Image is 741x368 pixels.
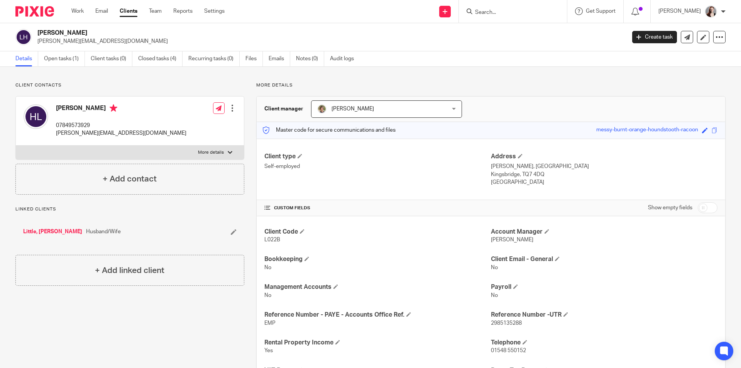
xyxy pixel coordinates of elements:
[120,7,137,15] a: Clients
[138,51,183,66] a: Closed tasks (4)
[149,7,162,15] a: Team
[264,255,491,263] h4: Bookkeeping
[491,348,526,353] span: 01548 550152
[264,293,271,298] span: No
[204,7,225,15] a: Settings
[91,51,132,66] a: Client tasks (0)
[188,51,240,66] a: Recurring tasks (0)
[632,31,677,43] a: Create task
[264,237,280,243] span: L022B
[15,82,244,88] p: Client contacts
[491,255,717,263] h4: Client Email - General
[269,51,290,66] a: Emails
[705,5,717,18] img: High%20Res%20Andrew%20Price%20Accountants%20_Poppy%20Jakes%20Photography-3%20-%20Copy.jpg
[264,311,491,319] h4: Reference Number - PAYE - Accounts Office Ref.
[71,7,84,15] a: Work
[658,7,701,15] p: [PERSON_NAME]
[264,153,491,161] h4: Client type
[56,129,186,137] p: [PERSON_NAME][EMAIL_ADDRESS][DOMAIN_NAME]
[37,29,504,37] h2: [PERSON_NAME]
[103,173,157,185] h4: + Add contact
[491,321,522,326] span: 2985135288
[330,51,360,66] a: Audit logs
[296,51,324,66] a: Notes (0)
[648,204,692,212] label: Show empty fields
[264,348,273,353] span: Yes
[264,228,491,236] h4: Client Code
[95,7,108,15] a: Email
[15,29,32,45] img: svg%3E
[15,51,38,66] a: Details
[264,105,303,113] h3: Client manager
[491,228,717,236] h4: Account Manager
[264,163,491,170] p: Self-employed
[44,51,85,66] a: Open tasks (1)
[256,82,726,88] p: More details
[262,126,396,134] p: Master code for secure communications and files
[264,321,276,326] span: EMP
[491,339,717,347] h4: Telephone
[110,104,117,112] i: Primary
[586,8,616,14] span: Get Support
[491,293,498,298] span: No
[332,106,374,112] span: [PERSON_NAME]
[317,104,327,114] img: High%20Res%20Andrew%20Price%20Accountants_Poppy%20Jakes%20photography-1142.jpg
[264,265,271,270] span: No
[15,206,244,212] p: Linked clients
[95,265,164,276] h4: + Add linked client
[37,37,621,45] p: [PERSON_NAME][EMAIL_ADDRESS][DOMAIN_NAME]
[474,9,544,16] input: Search
[56,104,186,114] h4: [PERSON_NAME]
[491,178,717,186] p: [GEOGRAPHIC_DATA]
[491,237,533,243] span: [PERSON_NAME]
[198,149,224,156] p: More details
[15,6,54,17] img: Pixie
[596,126,698,135] div: messy-burnt-orange-houndstooth-racoon
[86,228,121,236] span: Husband/Wife
[173,7,193,15] a: Reports
[245,51,263,66] a: Files
[491,311,717,319] h4: Reference Number -UTR
[264,283,491,291] h4: Management Accounts
[491,163,717,170] p: [PERSON_NAME], [GEOGRAPHIC_DATA]
[56,122,186,129] p: 07849573929
[24,104,48,129] img: svg%3E
[491,171,717,178] p: Kingsbridge, TQ7 4DQ
[491,283,717,291] h4: Payroll
[23,228,82,236] a: Little, [PERSON_NAME]
[264,205,491,211] h4: CUSTOM FIELDS
[491,153,717,161] h4: Address
[264,339,491,347] h4: Rental Property Income
[491,265,498,270] span: No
